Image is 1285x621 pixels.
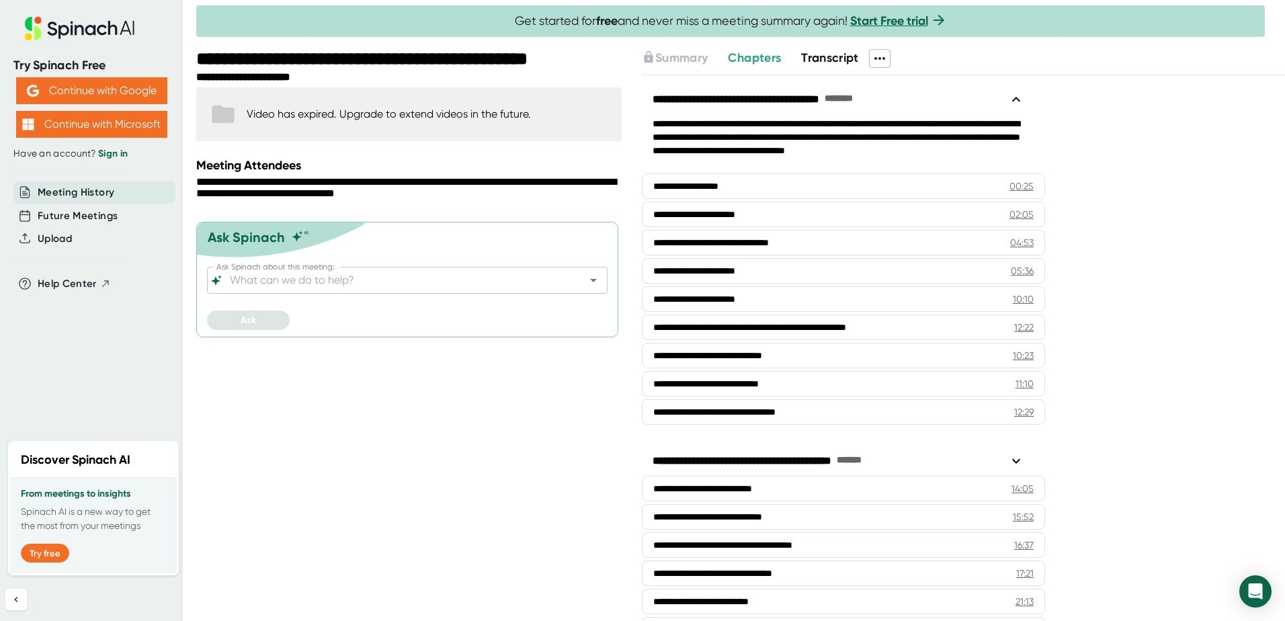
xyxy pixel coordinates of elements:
button: Chapters [728,49,781,67]
button: Meeting History [38,185,114,200]
button: Future Meetings [38,208,118,224]
h3: From meetings to insights [21,489,166,499]
b: free [596,13,618,28]
div: 15:52 [1013,510,1034,524]
button: Help Center [38,276,111,292]
button: Summary [642,49,708,67]
div: Ask Spinach [208,229,285,245]
div: Video has expired. Upgrade to extend videos in the future. [247,108,531,120]
span: Help Center [38,276,97,292]
button: Upload [38,231,72,247]
div: Open Intercom Messenger [1239,575,1272,608]
div: 21:13 [1015,595,1034,608]
div: Upgrade to access [642,49,728,68]
div: 05:36 [1011,264,1034,278]
button: Transcript [801,49,859,67]
div: 00:25 [1009,179,1034,193]
button: Collapse sidebar [5,589,27,610]
button: Open [584,271,603,290]
h2: Discover Spinach AI [21,451,130,469]
div: 14:05 [1011,482,1034,495]
div: 11:10 [1015,377,1034,390]
div: 17:21 [1016,567,1034,580]
p: Spinach AI is a new way to get the most from your meetings [21,505,166,533]
div: 12:29 [1014,405,1034,419]
span: Chapters [728,50,781,65]
button: Try free [21,544,69,563]
div: 10:10 [1013,292,1034,306]
div: 16:37 [1014,538,1034,552]
input: What can we do to help? [227,271,564,290]
div: 04:53 [1010,236,1034,249]
button: Continue with Microsoft [16,111,167,138]
div: Try Spinach Free [13,58,169,73]
img: Aehbyd4JwY73AAAAAElFTkSuQmCC [27,85,39,97]
button: Continue with Google [16,77,167,104]
span: Get started for and never miss a meeting summary again! [515,13,947,29]
a: Start Free trial [850,13,928,28]
button: Ask [207,310,290,330]
div: Have an account? [13,148,169,160]
div: 02:05 [1009,208,1034,221]
span: Summary [655,50,708,65]
div: 10:23 [1013,349,1034,362]
span: Ask [241,315,256,326]
span: Transcript [801,50,859,65]
div: Meeting Attendees [196,158,625,173]
div: 12:22 [1014,321,1034,334]
a: Sign in [98,148,128,159]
